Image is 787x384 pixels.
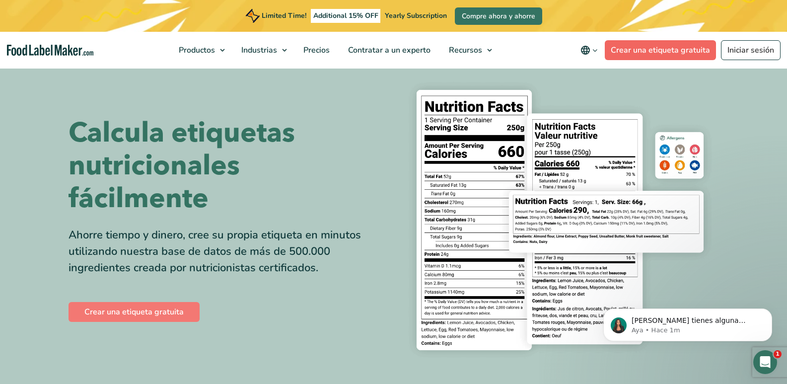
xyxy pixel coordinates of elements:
span: Contratar a un experto [345,45,431,56]
a: Industrias [232,32,292,69]
h1: Calcula etiquetas nutricionales fácilmente [69,117,386,215]
span: Limited Time! [262,11,306,20]
span: Productos [176,45,216,56]
a: Precios [294,32,337,69]
span: Recursos [446,45,483,56]
a: Recursos [440,32,497,69]
span: Additional 15% OFF [311,9,381,23]
span: Industrias [238,45,278,56]
a: Crear una etiqueta gratuita [605,40,716,60]
iframe: Intercom live chat [753,350,777,374]
iframe: Intercom notifications mensaje [588,288,787,357]
a: Iniciar sesión [721,40,781,60]
a: Productos [170,32,230,69]
div: Ahorre tiempo y dinero, cree su propia etiqueta en minutos utilizando nuestra base de datos de má... [69,227,386,276]
a: Compre ahora y ahorre [455,7,542,25]
span: Precios [300,45,331,56]
a: Contratar a un experto [339,32,437,69]
span: 1 [774,350,782,358]
span: Yearly Subscription [385,11,447,20]
a: Crear una etiqueta gratuita [69,302,200,322]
